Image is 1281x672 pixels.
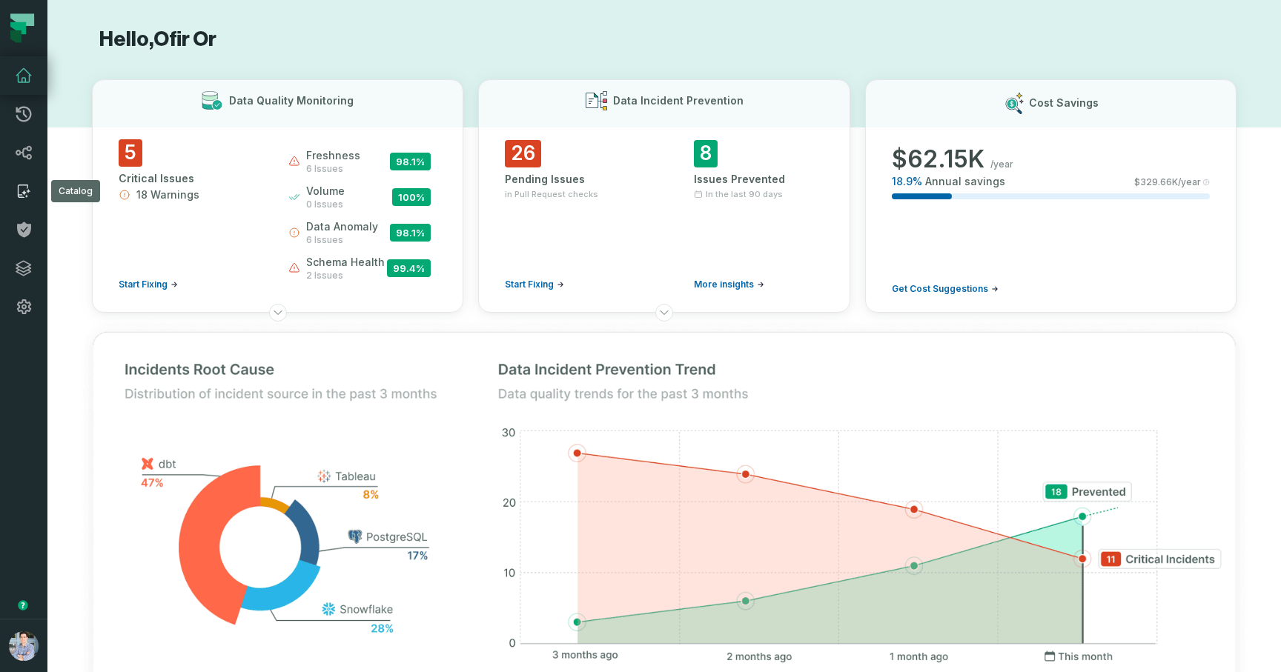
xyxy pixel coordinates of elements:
[16,599,30,612] div: Tooltip anchor
[306,148,360,163] span: freshness
[892,144,984,174] span: $ 62.15K
[306,270,385,282] span: 2 issues
[119,279,178,290] a: Start Fixing
[387,259,431,277] span: 99.4 %
[392,188,431,206] span: 100 %
[505,140,541,167] span: 26
[505,279,564,290] a: Start Fixing
[694,172,824,187] div: Issues Prevented
[505,279,554,290] span: Start Fixing
[892,174,922,189] span: 18.9 %
[119,139,142,167] span: 5
[892,283,999,295] a: Get Cost Suggestions
[694,279,764,290] a: More insights
[119,279,168,290] span: Start Fixing
[694,140,718,167] span: 8
[306,184,345,199] span: volume
[505,172,635,187] div: Pending Issues
[1134,176,1201,188] span: $ 329.66K /year
[306,219,378,234] span: data anomaly
[706,188,783,200] span: In the last 90 days
[925,174,1005,189] span: Annual savings
[306,199,345,210] span: 0 issues
[306,255,385,270] span: schema health
[229,93,354,108] h3: Data Quality Monitoring
[990,159,1013,170] span: /year
[505,188,598,200] span: in Pull Request checks
[136,187,199,202] span: 18 Warnings
[1029,96,1099,110] h3: Cost Savings
[51,180,100,202] div: Catalog
[9,631,39,661] img: avatar of Alon Nafta
[892,283,988,295] span: Get Cost Suggestions
[119,171,262,186] div: Critical Issues
[306,234,378,246] span: 6 issues
[390,153,431,170] span: 98.1 %
[694,279,754,290] span: More insights
[865,79,1237,313] button: Cost Savings$62.15K/year18.9%Annual savings$329.66K/yearGet Cost Suggestions
[613,93,744,108] h3: Data Incident Prevention
[92,79,463,313] button: Data Quality Monitoring5Critical Issues18 WarningsStart Fixingfreshness6 issues98.1%volume0 issue...
[92,27,1237,53] h1: Hello, Ofir Or
[306,163,360,175] span: 6 issues
[478,79,850,313] button: Data Incident Prevention26Pending Issuesin Pull Request checksStart Fixing8Issues PreventedIn the...
[390,224,431,242] span: 98.1 %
